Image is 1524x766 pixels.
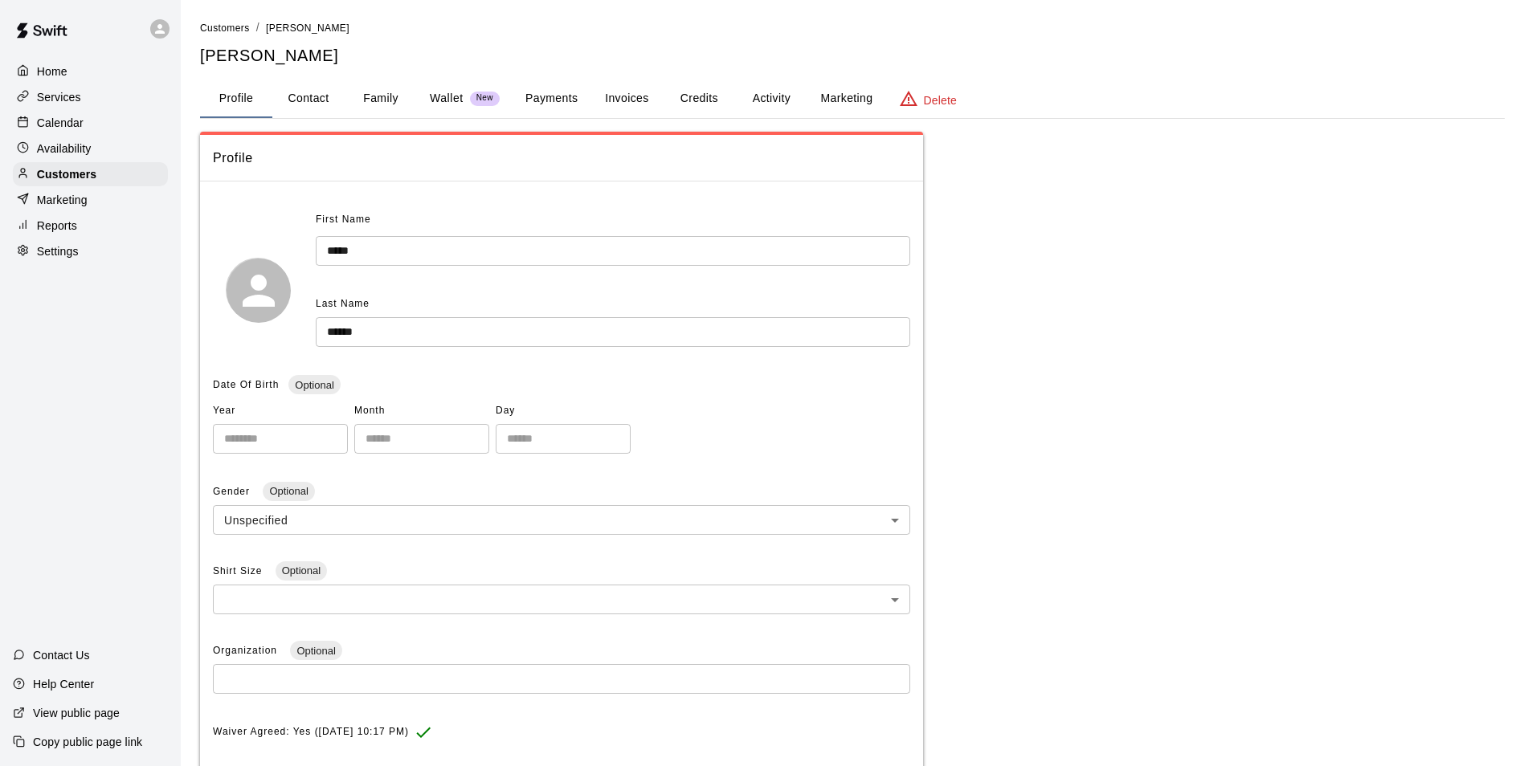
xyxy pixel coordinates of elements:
[272,79,345,118] button: Contact
[200,45,1505,67] h5: [PERSON_NAME]
[430,90,464,107] p: Wallet
[37,192,88,208] p: Marketing
[354,398,489,424] span: Month
[13,214,168,238] a: Reports
[200,22,250,34] span: Customers
[33,734,142,750] p: Copy public page link
[496,398,631,424] span: Day
[316,298,370,309] span: Last Name
[37,166,96,182] p: Customers
[663,79,735,118] button: Credits
[213,505,910,535] div: Unspecified
[213,565,266,577] span: Shirt Size
[256,19,259,36] li: /
[213,486,253,497] span: Gender
[345,79,417,118] button: Family
[316,207,371,233] span: First Name
[213,379,279,390] span: Date Of Birth
[200,79,272,118] button: Profile
[590,79,663,118] button: Invoices
[213,645,280,656] span: Organization
[13,111,168,135] a: Calendar
[33,676,94,692] p: Help Center
[37,243,79,259] p: Settings
[266,22,349,34] span: [PERSON_NAME]
[213,398,348,424] span: Year
[13,188,168,212] a: Marketing
[37,218,77,234] p: Reports
[33,647,90,663] p: Contact Us
[200,19,1505,37] nav: breadcrumb
[13,239,168,263] a: Settings
[213,148,910,169] span: Profile
[924,92,957,108] p: Delete
[33,705,120,721] p: View public page
[513,79,590,118] button: Payments
[37,89,81,105] p: Services
[200,79,1505,118] div: basic tabs example
[13,85,168,109] a: Services
[263,485,314,497] span: Optional
[37,63,67,79] p: Home
[288,379,340,391] span: Optional
[276,564,327,577] span: Optional
[13,162,168,186] a: Customers
[807,79,885,118] button: Marketing
[735,79,807,118] button: Activity
[37,141,92,157] p: Availability
[290,645,341,657] span: Optional
[200,21,250,34] a: Customers
[13,59,168,84] a: Home
[13,136,168,161] a: Availability
[213,719,409,745] span: Waiver Agreed: Yes ([DATE] 10:17 PM)
[37,115,84,131] p: Calendar
[470,93,500,104] span: New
